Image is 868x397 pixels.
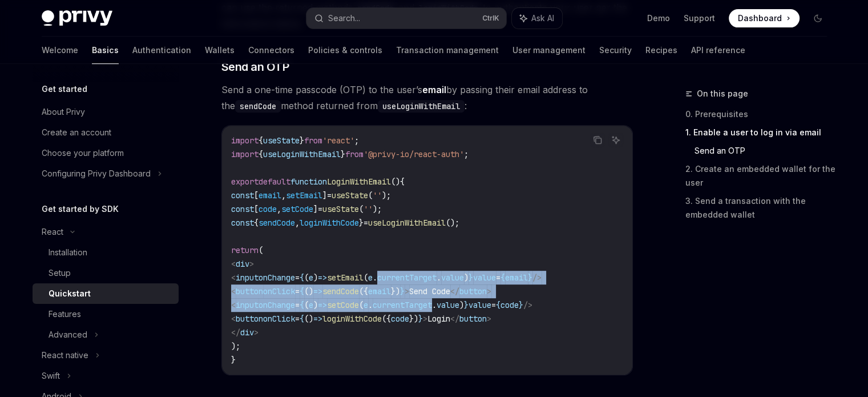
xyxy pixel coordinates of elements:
[236,314,263,324] span: button
[259,135,263,146] span: {
[359,218,364,228] span: }
[459,300,464,310] span: )
[306,8,506,29] button: Search...CtrlK
[254,204,259,214] span: [
[42,37,78,64] a: Welcome
[286,190,322,200] span: setEmail
[738,13,782,24] span: Dashboard
[532,272,542,283] span: />
[332,190,368,200] span: useState
[313,204,318,214] span: ]
[373,204,382,214] span: );
[364,300,368,310] span: e
[368,300,373,310] span: .
[373,190,382,200] span: ''
[364,204,373,214] span: ''
[259,245,263,255] span: (
[300,286,304,296] span: {
[528,272,532,283] span: }
[259,272,295,283] span: onChange
[377,272,437,283] span: currentTarget
[409,286,450,296] span: Send Code
[309,300,313,310] span: e
[231,149,259,159] span: import
[432,300,437,310] span: .
[42,10,112,26] img: dark logo
[327,272,364,283] span: setEmail
[221,82,633,114] span: Send a one-time passcode (OTP) to the user’s by passing their email address to the method returne...
[391,314,409,324] span: code
[318,300,327,310] span: =>
[523,300,532,310] span: />
[368,218,446,228] span: useLoginWithEmail
[231,190,254,200] span: const
[221,59,289,75] span: Send an OTP
[205,37,235,64] a: Wallets
[236,259,249,269] span: div
[231,177,259,187] span: export
[405,286,409,296] span: >
[608,133,623,147] button: Ask AI
[236,300,259,310] span: input
[359,286,368,296] span: ({
[254,327,259,338] span: >
[400,286,405,296] span: }
[382,190,391,200] span: );
[487,314,491,324] span: >
[300,218,359,228] span: loginWithCode
[300,135,304,146] span: }
[33,304,179,324] a: Features
[254,218,259,228] span: {
[281,190,286,200] span: ,
[236,272,259,283] span: input
[684,13,715,24] a: Support
[391,177,400,187] span: ()
[300,314,304,324] span: {
[33,122,179,143] a: Create an account
[809,9,827,27] button: Toggle dark mode
[469,272,473,283] span: }
[685,192,836,224] a: 3. Send a transaction with the embedded wallet
[422,84,446,95] strong: email
[259,177,290,187] span: default
[248,37,294,64] a: Connectors
[318,272,327,283] span: =>
[42,146,124,160] div: Choose your platform
[512,8,562,29] button: Ask AI
[697,87,748,101] span: On this page
[327,190,332,200] span: =
[42,105,85,119] div: About Privy
[313,314,322,324] span: =>
[49,307,81,321] div: Features
[378,100,465,113] code: useLoginWithEmail
[531,13,554,24] span: Ask AI
[409,314,418,324] span: })
[505,272,528,283] span: email
[42,82,87,96] h5: Get started
[368,272,373,283] span: e
[231,314,236,324] span: <
[281,204,313,214] span: setCode
[42,348,88,362] div: React native
[418,314,423,324] span: }
[33,283,179,304] a: Quickstart
[647,13,670,24] a: Demo
[231,218,254,228] span: const
[231,300,236,310] span: <
[313,286,322,296] span: =>
[240,327,254,338] span: div
[359,204,364,214] span: (
[396,37,499,64] a: Transaction management
[464,272,469,283] span: )
[304,135,322,146] span: from
[42,167,151,181] div: Configuring Privy Dashboard
[304,272,309,283] span: (
[450,286,459,296] span: </
[318,204,322,214] span: =
[33,242,179,263] a: Installation
[364,218,368,228] span: =
[459,286,487,296] span: button
[295,272,300,283] span: =
[446,218,459,228] span: ();
[313,300,318,310] span: )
